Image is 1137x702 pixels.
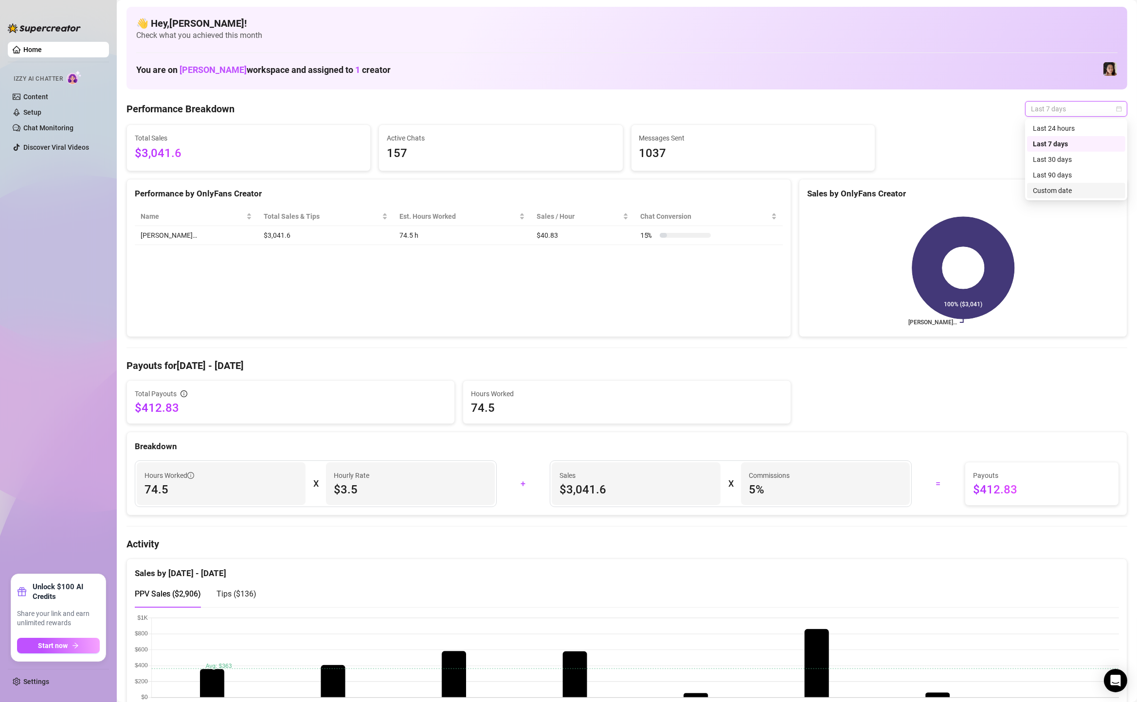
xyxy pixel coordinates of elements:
div: Last 24 hours [1027,121,1125,136]
span: info-circle [187,472,194,479]
img: AI Chatter [67,70,82,85]
h4: Performance Breakdown [126,102,235,116]
h4: Payouts for [DATE] - [DATE] [126,359,1127,372]
th: Name [135,207,258,226]
span: Payouts [973,470,1111,481]
span: Start now [38,642,68,649]
div: Est. Hours Worked [399,211,517,222]
a: Setup [23,108,41,116]
span: 74.5 [471,400,783,416]
div: Breakdown [135,440,1119,453]
div: X [728,476,733,491]
span: Total Sales [135,133,362,143]
div: X [313,476,318,491]
text: [PERSON_NAME]… [908,319,957,326]
a: Home [23,46,42,53]
div: Last 7 days [1027,136,1125,152]
article: Commissions [749,470,790,481]
div: Last 30 days [1027,152,1125,167]
div: Sales by OnlyFans Creator [807,187,1119,200]
div: + [503,476,544,491]
img: Luna [1103,62,1117,76]
span: info-circle [180,390,187,397]
span: Check what you achieved this month [136,30,1118,41]
span: $3,041.6 [559,482,713,497]
span: [PERSON_NAME] [180,65,247,75]
button: Start nowarrow-right [17,638,100,653]
span: Total Payouts [135,388,177,399]
div: Last 90 days [1027,167,1125,183]
span: Hours Worked [144,470,194,481]
span: $412.83 [973,482,1111,497]
img: logo-BBDzfeDw.svg [8,23,81,33]
div: Performance by OnlyFans Creator [135,187,783,200]
td: 74.5 h [394,226,531,245]
span: Total Sales & Tips [264,211,380,222]
div: Last 90 days [1033,170,1119,180]
span: Sales [559,470,713,481]
span: Share your link and earn unlimited rewards [17,609,100,628]
span: $3,041.6 [135,144,362,163]
span: arrow-right [72,642,79,649]
span: $412.83 [135,400,447,416]
h1: You are on workspace and assigned to creator [136,65,391,75]
th: Sales / Hour [531,207,634,226]
span: 74.5 [144,482,298,497]
a: Settings [23,678,49,685]
span: Hours Worked [471,388,783,399]
div: Last 30 days [1033,154,1119,165]
th: Chat Conversion [634,207,783,226]
div: Last 24 hours [1033,123,1119,134]
span: 1 [355,65,360,75]
article: Hourly Rate [334,470,369,481]
strong: Unlock $100 AI Credits [33,582,100,601]
span: Izzy AI Chatter [14,74,63,84]
span: PPV Sales ( $2,906 ) [135,589,201,598]
span: 1037 [639,144,867,163]
a: Content [23,93,48,101]
span: calendar [1116,106,1122,112]
span: 5 % [749,482,902,497]
div: Sales by [DATE] - [DATE] [135,559,1119,580]
a: Discover Viral Videos [23,143,89,151]
h4: Activity [126,537,1127,551]
a: Chat Monitoring [23,124,73,132]
span: Sales / Hour [537,211,621,222]
span: Chat Conversion [640,211,769,222]
div: Custom date [1027,183,1125,198]
div: Custom date [1033,185,1119,196]
span: Name [141,211,244,222]
h4: 👋 Hey, [PERSON_NAME] ! [136,17,1118,30]
td: [PERSON_NAME]… [135,226,258,245]
div: = [918,476,959,491]
span: gift [17,587,27,597]
span: Messages Sent [639,133,867,143]
span: 157 [387,144,614,163]
span: $3.5 [334,482,487,497]
div: Open Intercom Messenger [1104,669,1127,692]
span: Last 7 days [1031,102,1121,116]
span: 15 % [640,230,656,241]
span: Active Chats [387,133,614,143]
th: Total Sales & Tips [258,207,394,226]
td: $3,041.6 [258,226,394,245]
td: $40.83 [531,226,634,245]
span: Tips ( $136 ) [217,589,256,598]
div: Last 7 days [1033,139,1119,149]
